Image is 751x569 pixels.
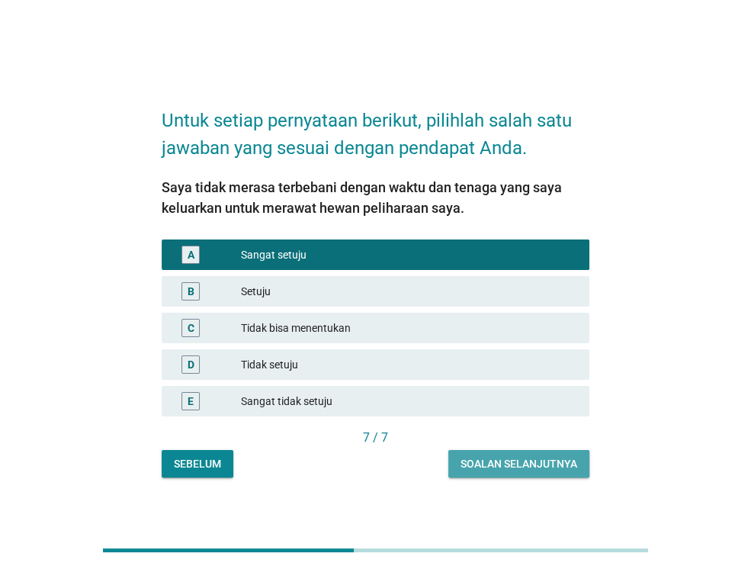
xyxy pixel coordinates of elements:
[241,282,577,301] div: Setuju
[162,429,589,447] div: 7 / 7
[188,320,194,336] div: C
[162,450,233,477] button: Sebelum
[241,392,577,410] div: Sangat tidak setuju
[188,394,194,410] div: E
[241,355,577,374] div: Tidak setuju
[162,177,589,218] div: Saya tidak merasa terbebani dengan waktu dan tenaga yang saya keluarkan untuk merawat hewan pelih...
[162,92,589,162] h2: Untuk setiap pernyataan berikut, pilihlah salah satu jawaban yang sesuai dengan pendapat Anda.
[448,450,589,477] button: Soalan selanjutnya
[241,246,577,264] div: Sangat setuju
[188,357,194,373] div: D
[174,456,221,472] div: Sebelum
[188,247,194,263] div: A
[461,456,577,472] div: Soalan selanjutnya
[188,284,194,300] div: B
[241,319,577,337] div: Tidak bisa menentukan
